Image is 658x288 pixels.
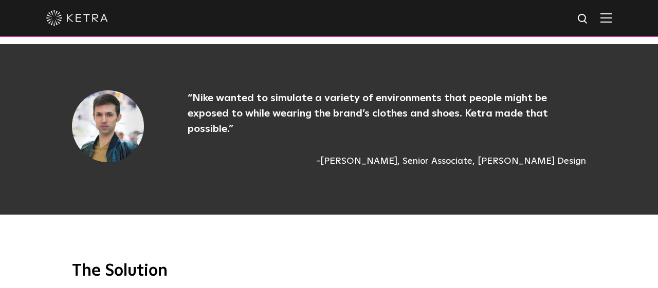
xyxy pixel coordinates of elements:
span: -[PERSON_NAME], Senior Associate, [PERSON_NAME] Design [188,155,586,168]
img: ketra-logo-2019-white [46,10,108,26]
img: SBH_Color_web [72,90,144,162]
img: search icon [577,13,590,26]
img: Hamburger%20Nav.svg [600,13,612,23]
p: “Nike wanted to simulate a variety of environments that people might be exposed to while wearing ... [188,90,586,137]
h3: The Solution [72,261,586,282]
